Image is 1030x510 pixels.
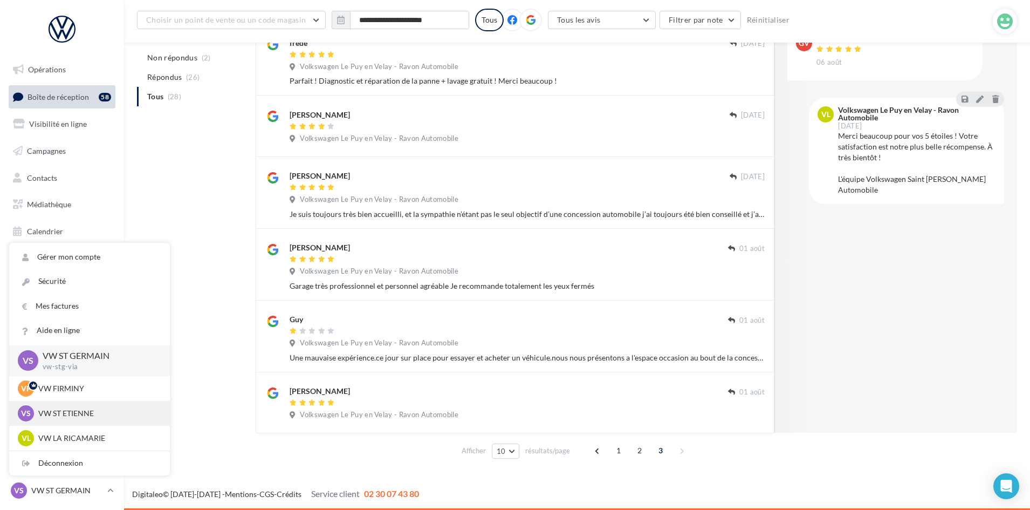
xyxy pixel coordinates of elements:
span: Tous les avis [557,15,601,24]
span: 10 [497,447,506,455]
div: Déconnexion [9,451,170,475]
p: VW ST GERMAIN [31,485,103,496]
div: Tous [475,9,504,31]
a: Contacts [6,167,118,189]
div: Une mauvaise expérience.ce jour sur place pour essayer et acheter un véhicule.nous nous présenton... [290,352,765,363]
span: [DATE] [741,39,765,49]
span: Répondus [147,72,182,83]
div: Merci beaucoup pour vos 5 étoiles ! Votre satisfaction est notre plus belle récompense. À très bi... [838,131,995,195]
div: Guy [290,314,303,325]
a: Mes factures [9,294,170,318]
div: [PERSON_NAME] [816,35,877,43]
span: VS [21,408,31,419]
a: Sécurité [9,269,170,294]
span: Choisir un point de vente ou un code magasin [146,15,306,24]
div: frede [290,38,307,49]
span: Volkswagen Le Puy en Velay - Ravon Automobile [300,62,458,72]
button: Réinitialiser [743,13,794,26]
span: VL [22,433,31,444]
div: [PERSON_NAME] [290,171,350,181]
div: Volkswagen Le Puy en Velay - Ravon Automobile [838,106,993,121]
p: VW ST GERMAIN [43,350,153,362]
span: Calendrier [27,227,63,236]
p: VW LA RICAMARIE [38,433,157,444]
span: Afficher [462,446,486,456]
span: VF [21,383,31,394]
a: Aide en ligne [9,318,170,343]
a: Campagnes [6,140,118,162]
a: PLV et print personnalisable [6,247,118,279]
span: VS [14,485,24,496]
p: VW ST ETIENNE [38,408,157,419]
span: 1 [610,442,627,459]
span: 01 août [739,387,765,397]
a: CGS [259,489,274,499]
p: vw-stg-via [43,362,153,372]
a: Médiathèque [6,193,118,216]
span: Volkswagen Le Puy en Velay - Ravon Automobile [300,134,458,144]
span: 3 [652,442,669,459]
span: Non répondus [147,52,197,63]
span: Volkswagen Le Puy en Velay - Ravon Automobile [300,338,458,348]
span: 06 août [816,58,842,67]
span: [DATE] [741,172,765,182]
span: (26) [186,73,200,81]
span: Service client [311,488,360,499]
span: Volkswagen Le Puy en Velay - Ravon Automobile [300,410,458,420]
span: Visibilité en ligne [29,119,87,128]
span: Opérations [28,65,66,74]
span: Boîte de réception [28,92,89,101]
button: Filtrer par note [660,11,741,29]
span: (2) [202,53,211,62]
span: 01 août [739,316,765,325]
a: VS VW ST GERMAIN [9,480,115,501]
span: GV [799,38,809,49]
span: Volkswagen Le Puy en Velay - Ravon Automobile [300,267,458,276]
a: Campagnes DataOnDemand [6,283,118,315]
span: [DATE] [838,123,862,130]
span: Campagnes [27,146,66,155]
button: Tous les avis [548,11,656,29]
span: 01 août [739,244,765,254]
span: VL [821,109,830,120]
button: Choisir un point de vente ou un code magasin [137,11,326,29]
span: © [DATE]-[DATE] - - - [132,489,419,499]
div: [PERSON_NAME] [290,242,350,253]
p: VW FIRMINY [38,383,157,394]
a: Opérations [6,58,118,81]
a: Gérer mon compte [9,245,170,269]
a: Visibilité en ligne [6,113,118,135]
div: [PERSON_NAME] [290,110,350,120]
span: résultats/page [525,446,570,456]
a: Crédits [277,489,301,499]
a: Mentions [225,489,257,499]
div: 58 [99,93,111,101]
span: Médiathèque [27,200,71,209]
span: 02 30 07 43 80 [364,488,419,499]
a: Digitaleo [132,489,163,499]
div: [PERSON_NAME] [290,386,350,397]
span: 2 [631,442,648,459]
a: Boîte de réception58 [6,85,118,108]
span: Volkswagen Le Puy en Velay - Ravon Automobile [300,195,458,205]
button: 10 [492,444,519,459]
span: [DATE] [741,111,765,120]
a: Calendrier [6,220,118,243]
div: Parfait ! Diagnostic et réparation de la panne + lavage gratuit ! Merci beaucoup ! [290,76,765,86]
div: Je suis toujours très bien accueilli, et la sympathie n’étant pas le seul objectif d’une concessi... [290,209,765,220]
div: Garage très professionnel et personnel agréable Je recommande totalement les yeux fermés [290,281,765,291]
div: Open Intercom Messenger [993,473,1019,499]
span: VS [23,355,33,367]
span: Contacts [27,173,57,182]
